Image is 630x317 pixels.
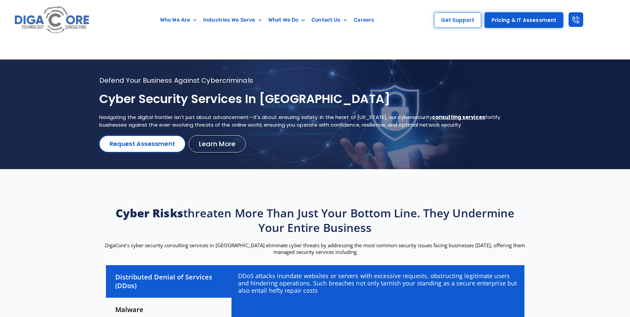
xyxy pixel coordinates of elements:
a: Who We Are [157,12,200,28]
a: Careers [350,12,378,28]
a: Learn More [189,135,246,153]
div: Distributed Denial of Services (DDos) [106,265,231,298]
a: Pricing & IT Assessment [485,12,563,28]
a: Contact Us [308,12,350,28]
nav: Menu [124,12,410,28]
a: Request Assessment [99,136,186,152]
a: consulting services [432,114,485,121]
a: Industries We Serve [200,12,265,28]
p: DigaCore’s cyber security consulting services in [GEOGRAPHIC_DATA] eliminate cyber threats by add... [103,242,528,255]
img: Digacore logo 1 [13,3,92,37]
strong: Cyber risks [116,205,183,221]
a: Get Support [434,12,481,28]
h1: Cyber Security services in [GEOGRAPHIC_DATA] [99,91,514,107]
h2: Defend your business against cybercriminals [99,76,514,85]
p: DDoS attacks inundate websites or servers with excessive requests, obstructing legitimate users a... [238,272,517,294]
p: Navigating the digital frontier isn't just about advancement—it's about ensuring safety. In the h... [99,114,514,129]
span: Pricing & IT Assessment [492,18,556,23]
h2: threaten more than just your bottom line. They undermine your entire business [103,206,528,235]
a: What We Do [265,12,308,28]
span: Learn More [199,141,235,147]
span: Get Support [441,18,474,23]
